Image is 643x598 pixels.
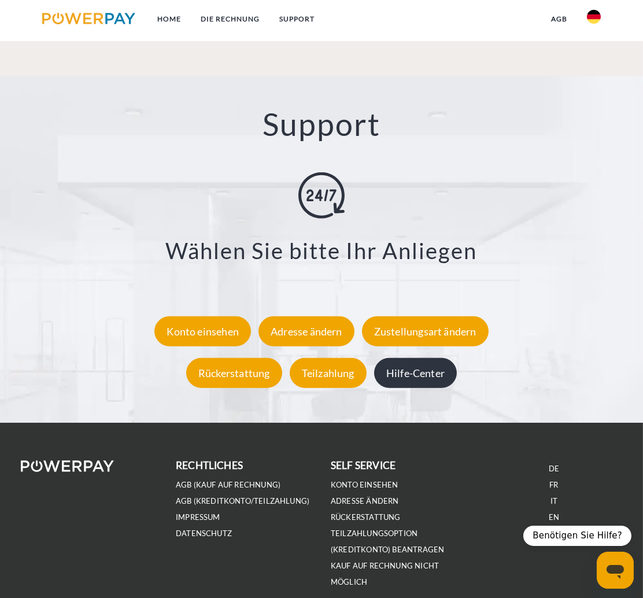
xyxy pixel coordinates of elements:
div: Teilzahlung [290,358,367,388]
b: rechtliches [176,459,243,471]
a: Konto einsehen [151,325,254,338]
iframe: Schaltfläche zum Öffnen des Messaging-Fensters; Konversation läuft [597,552,634,589]
a: Zustellungsart ändern [359,325,492,338]
a: Hilfe-Center [371,367,460,379]
img: logo-powerpay.svg [42,13,135,24]
div: Benötigen Sie Hilfe? [523,526,631,546]
a: EN [549,512,559,522]
h2: Support [6,105,637,143]
a: Teilzahlung [287,367,369,379]
a: DATENSCHUTZ [176,529,232,538]
a: agb [541,9,577,29]
img: de [587,10,601,24]
div: Adresse ändern [258,316,354,346]
div: Konto einsehen [154,316,251,346]
b: self service [331,459,396,471]
a: IMPRESSUM [176,512,220,522]
a: Adresse ändern [331,496,399,506]
div: Rückerstattung [186,358,282,388]
a: Adresse ändern [256,325,357,338]
img: logo-powerpay-white.svg [21,460,114,472]
div: Hilfe-Center [374,358,457,388]
h3: Wählen Sie bitte Ihr Anliegen [6,237,637,265]
a: AGB (Kauf auf Rechnung) [176,480,280,490]
img: online-shopping.svg [298,172,345,219]
div: Zustellungsart ändern [362,316,489,346]
a: AGB (Kreditkonto/Teilzahlung) [176,496,309,506]
a: Rückerstattung [183,367,285,379]
a: Kauf auf Rechnung nicht möglich [331,561,439,587]
a: Konto einsehen [331,480,398,490]
a: DE [549,464,559,474]
a: Rückerstattung [331,512,401,522]
a: Teilzahlungsoption (KREDITKONTO) beantragen [331,529,444,555]
a: DIE RECHNUNG [191,9,269,29]
a: Home [147,9,191,29]
a: IT [550,496,557,506]
a: SUPPORT [269,9,324,29]
a: FR [549,480,558,490]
